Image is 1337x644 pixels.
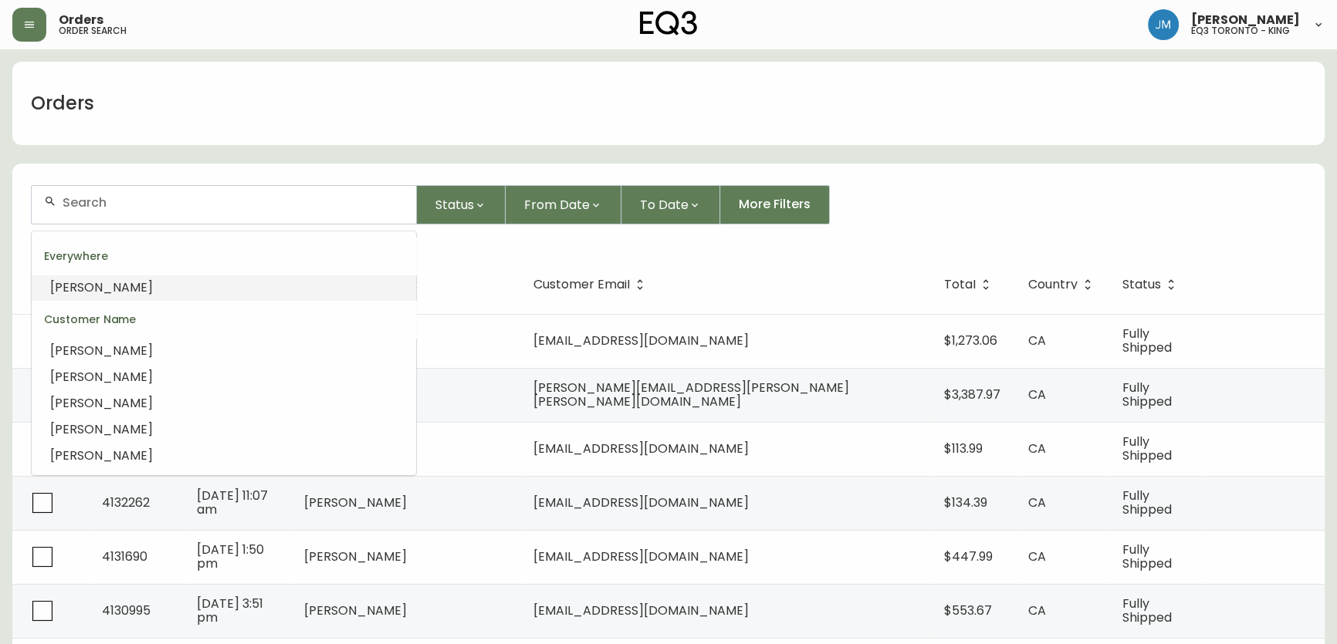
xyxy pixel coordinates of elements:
span: CA [1028,386,1046,403]
span: Country [1028,280,1078,289]
span: CA [1028,602,1046,619]
div: Customer Name [32,301,416,338]
button: Status [417,185,506,224]
span: CA [1028,494,1046,511]
span: Status [1122,280,1161,289]
span: [PERSON_NAME] [304,548,407,565]
span: Total [944,280,976,289]
span: [PERSON_NAME][EMAIL_ADDRESS][PERSON_NAME][PERSON_NAME][DOMAIN_NAME] [533,379,849,410]
span: [EMAIL_ADDRESS][DOMAIN_NAME] [533,440,749,457]
span: CA [1028,440,1046,457]
span: $3,387.97 [944,386,1000,403]
span: Customer Email [533,280,630,289]
span: Fully Shipped [1122,325,1172,356]
div: Everywhere [32,238,416,275]
span: [EMAIL_ADDRESS][DOMAIN_NAME] [533,602,749,619]
h5: order search [59,26,127,35]
span: Fully Shipped [1122,433,1172,464]
span: Customer Email [533,278,650,292]
span: $134.39 [944,494,987,511]
span: [PERSON_NAME] [50,278,153,296]
span: Status [1122,278,1181,292]
span: [PERSON_NAME] [50,447,153,464]
span: [PERSON_NAME] [304,602,407,619]
span: To Date [640,195,689,214]
span: [EMAIL_ADDRESS][DOMAIN_NAME] [533,494,749,511]
span: CA [1028,548,1046,565]
img: b88646003a19a9f750de19192e969c24 [1148,9,1179,40]
span: Country [1028,278,1098,292]
span: $113.99 [944,440,983,457]
span: Fully Shipped [1122,595,1172,626]
span: [PERSON_NAME] [50,394,153,412]
span: 4131690 [102,548,147,565]
h5: eq3 toronto - king [1191,26,1290,35]
span: Total [944,278,996,292]
span: [DATE] 11:07 am [197,487,268,518]
span: [EMAIL_ADDRESS][DOMAIN_NAME] [533,548,749,565]
input: Search [63,195,404,210]
span: $553.67 [944,602,992,619]
span: CA [1028,332,1046,349]
button: To Date [621,185,720,224]
button: More Filters [720,185,830,224]
span: Orders [59,14,103,26]
span: [PERSON_NAME] [50,368,153,386]
span: Fully Shipped [1122,541,1172,572]
span: [PERSON_NAME] [1191,14,1300,26]
span: [PERSON_NAME] [304,494,407,511]
span: [DATE] 1:50 pm [197,541,264,572]
span: [EMAIL_ADDRESS][DOMAIN_NAME] [533,332,749,349]
span: From Date [524,195,590,214]
span: 4130995 [102,602,151,619]
span: Fully Shipped [1122,487,1172,518]
span: More Filters [739,196,811,213]
span: Status [435,195,474,214]
span: [PERSON_NAME] [50,420,153,438]
span: 4132262 [102,494,150,511]
h1: Orders [31,90,94,116]
img: logo [640,11,697,35]
span: [PERSON_NAME] [50,342,153,359]
span: [DATE] 3:51 pm [197,595,263,626]
span: $1,273.06 [944,332,997,349]
span: $447.99 [944,548,993,565]
button: From Date [506,185,621,224]
span: Fully Shipped [1122,379,1172,410]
